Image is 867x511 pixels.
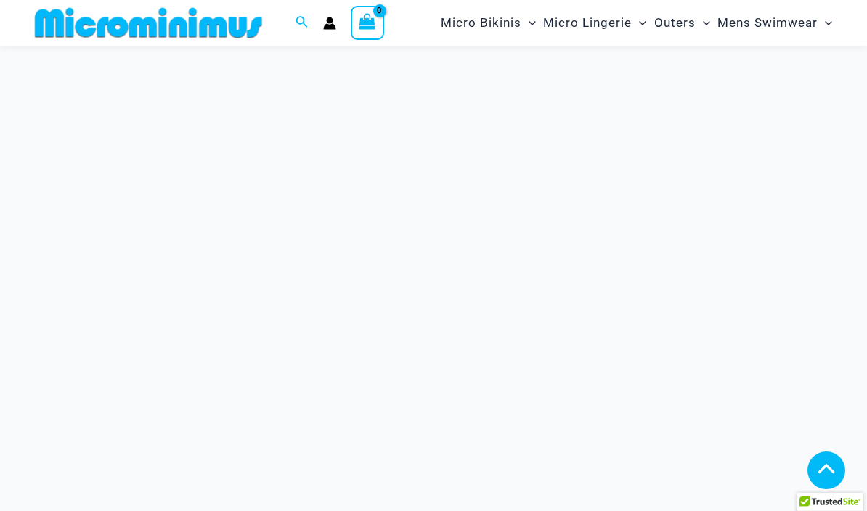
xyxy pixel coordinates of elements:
span: Menu Toggle [696,4,710,41]
span: Micro Lingerie [543,4,632,41]
span: Micro Bikinis [441,4,521,41]
span: Outers [654,4,696,41]
a: Mens SwimwearMenu ToggleMenu Toggle [714,4,836,41]
span: Menu Toggle [818,4,832,41]
a: Micro BikinisMenu ToggleMenu Toggle [437,4,540,41]
nav: Site Navigation [435,2,838,44]
span: Mens Swimwear [717,4,818,41]
a: Search icon link [296,14,309,32]
span: Menu Toggle [632,4,646,41]
a: OutersMenu ToggleMenu Toggle [651,4,714,41]
a: View Shopping Cart, empty [351,6,384,39]
span: Menu Toggle [521,4,536,41]
a: Micro LingerieMenu ToggleMenu Toggle [540,4,650,41]
a: Account icon link [323,17,336,30]
img: MM SHOP LOGO FLAT [29,7,268,39]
